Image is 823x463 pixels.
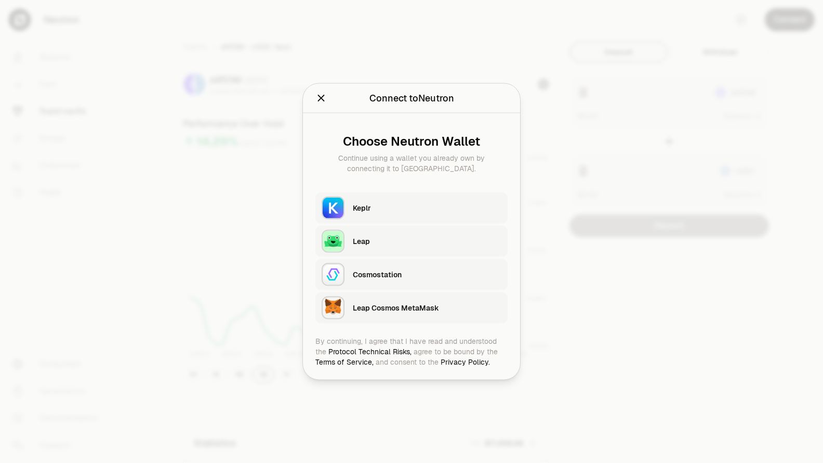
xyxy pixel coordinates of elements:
[324,134,499,149] div: Choose Neutron Wallet
[369,91,454,106] div: Connect to Neutron
[353,303,501,313] div: Leap Cosmos MetaMask
[322,297,344,319] img: Leap Cosmos MetaMask
[353,269,501,280] div: Cosmostation
[324,153,499,174] div: Continue using a wallet you already own by connecting it to [GEOGRAPHIC_DATA].
[315,259,508,290] button: CosmostationCosmostation
[353,203,501,213] div: Keplr
[328,347,411,356] a: Protocol Technical Risks,
[315,91,327,106] button: Close
[315,357,374,367] a: Terms of Service,
[315,192,508,224] button: KeplrKeplr
[322,263,344,286] img: Cosmostation
[315,226,508,257] button: LeapLeap
[441,357,490,367] a: Privacy Policy.
[315,292,508,324] button: Leap Cosmos MetaMaskLeap Cosmos MetaMask
[322,197,344,220] img: Keplr
[353,236,501,247] div: Leap
[315,336,508,367] div: By continuing, I agree that I have read and understood the agree to be bound by the and consent t...
[322,230,344,253] img: Leap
